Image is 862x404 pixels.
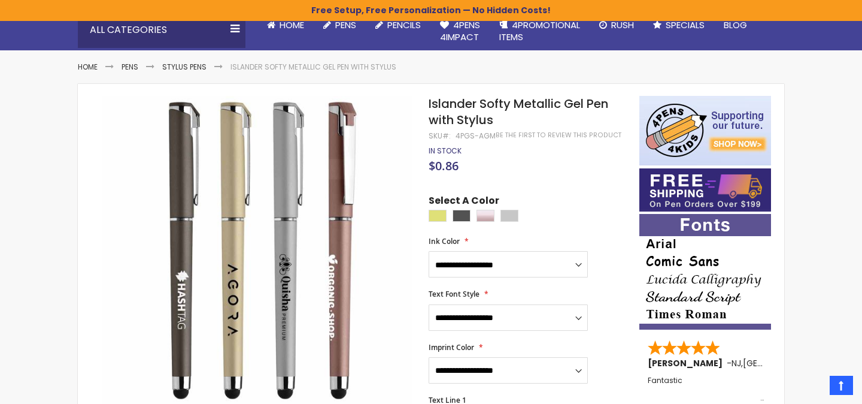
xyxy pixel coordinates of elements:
[639,214,771,330] img: font-personalization-examples
[590,12,644,38] a: Rush
[743,357,831,369] span: [GEOGRAPHIC_DATA]
[763,372,862,404] iframe: Google Customer Reviews
[335,19,356,31] span: Pens
[476,210,494,222] div: Rose Gold
[727,357,831,369] span: - ,
[724,19,747,31] span: Blog
[429,210,447,222] div: Gold
[456,131,496,141] div: 4PGS-AGM
[429,146,462,156] span: In stock
[429,236,460,246] span: Ink Color
[453,210,471,222] div: Gunmetal
[639,96,771,165] img: 4pens 4 kids
[714,12,757,38] a: Blog
[440,19,480,43] span: 4Pens 4impact
[230,62,396,72] li: Islander Softy Metallic Gel Pen with Stylus
[732,357,741,369] span: NJ
[500,210,518,222] div: Silver
[666,19,705,31] span: Specials
[490,12,590,51] a: 4PROMOTIONALITEMS
[430,12,490,51] a: 4Pens4impact
[280,19,304,31] span: Home
[122,62,138,72] a: Pens
[78,12,245,48] div: All Categories
[639,168,771,212] img: Free shipping on orders over $199
[429,158,459,174] span: $0.86
[644,12,714,38] a: Specials
[366,12,430,38] a: Pencils
[429,95,608,128] span: Islander Softy Metallic Gel Pen with Stylus
[78,62,98,72] a: Home
[611,19,634,31] span: Rush
[387,19,421,31] span: Pencils
[162,62,207,72] a: Stylus Pens
[648,376,764,402] div: Fantastic
[429,289,479,299] span: Text Font Style
[496,131,621,140] a: Be the first to review this product
[314,12,366,38] a: Pens
[648,357,727,369] span: [PERSON_NAME]
[429,146,462,156] div: Availability
[429,131,451,141] strong: SKU
[429,342,474,352] span: Imprint Color
[499,19,580,43] span: 4PROMOTIONAL ITEMS
[429,194,499,210] span: Select A Color
[257,12,314,38] a: Home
